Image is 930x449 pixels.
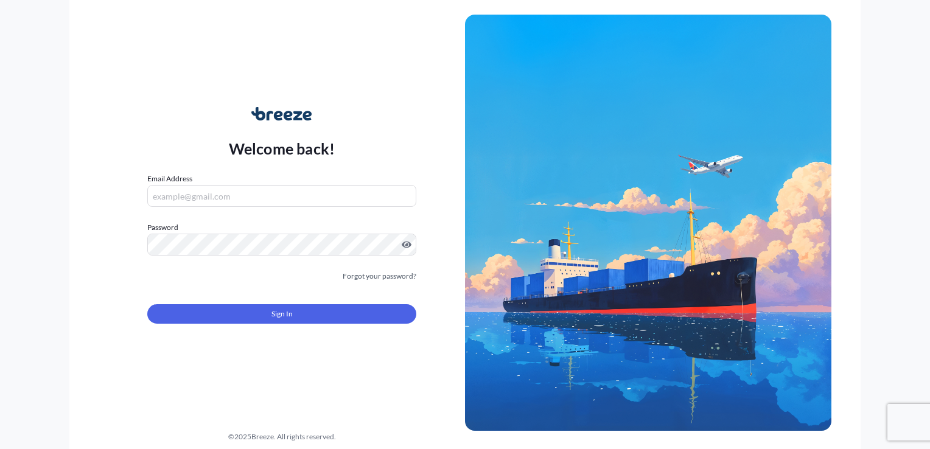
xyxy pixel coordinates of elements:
button: Sign In [147,304,416,324]
span: Sign In [271,308,293,320]
a: Forgot your password? [343,270,416,282]
input: example@gmail.com [147,185,416,207]
img: Ship illustration [465,15,831,431]
button: Show password [402,240,411,249]
label: Email Address [147,173,192,185]
p: Welcome back! [229,139,335,158]
label: Password [147,221,416,234]
div: © 2025 Breeze. All rights reserved. [99,431,465,443]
